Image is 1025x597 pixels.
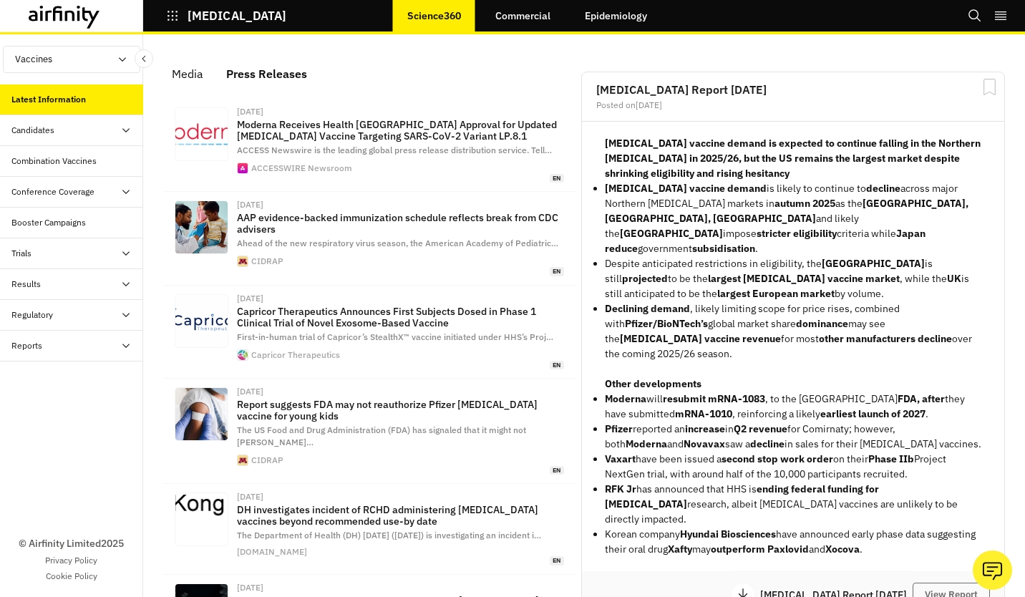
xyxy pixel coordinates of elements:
[11,124,54,137] div: Candidates
[19,536,124,551] p: © Airfinity Limited 2025
[550,361,564,370] span: en
[820,407,926,420] strong: earliest launch of 2027
[237,107,564,116] div: [DATE]
[237,492,564,501] div: [DATE]
[238,163,248,173] img: LOGOTYPE_COLOR.svg
[605,422,633,435] strong: Pfizer
[734,422,787,435] strong: Q2 revenue
[550,466,564,475] span: en
[237,331,553,342] span: First-in-human trial of Capricor’s StealthX™ vaccine initiated under HHS’s Proj …
[175,108,228,160] img: 30017.png
[796,317,848,330] strong: dominance
[237,399,564,422] p: Report suggests FDA may not reauthorize Pfizer [MEDICAL_DATA] vaccine for young kids
[822,257,925,270] strong: [GEOGRAPHIC_DATA]
[622,272,668,285] strong: projected
[3,46,140,73] button: Vaccines
[973,550,1012,590] button: Ask our analysts
[819,332,844,345] strong: other
[175,201,228,253] img: young%20boy%20vaccinated.jpg
[868,452,914,465] strong: Phase IIb
[774,197,835,210] strong: autumn 2025
[605,452,636,465] strong: Vaxart
[625,317,708,330] strong: Pfizer/BioNTech’s
[166,4,286,28] button: [MEDICAL_DATA]
[226,63,307,84] div: Press Releases
[11,247,31,260] div: Trials
[684,437,725,450] strong: Novavax
[251,351,340,359] div: Capricor Therapeutics
[550,556,564,566] span: en
[11,216,86,229] div: Booster Campaigns
[596,84,990,95] h2: [MEDICAL_DATA] Report [DATE]
[237,504,564,527] p: DH investigates incident of RCHD administering [MEDICAL_DATA] vaccines beyond recommended use-by ...
[605,137,981,180] strong: [MEDICAL_DATA] vaccine demand is expected to continue falling in the Northern [MEDICAL_DATA] in 2...
[237,238,558,248] span: Ahead of the new respiratory virus season, the American Academy of Pediatric …
[550,267,564,276] span: en
[237,424,526,447] span: The US Food and Drug Administration (FDA) has signaled that it might not [PERSON_NAME] …
[237,306,564,329] p: Capricor Therapeutics Announces First Subjects Dosed in Phase 1 Clinical Trial of Novel Exosome-B...
[680,528,776,540] strong: Hyundai Biosciences
[11,185,94,198] div: Conference Coverage
[605,527,981,557] p: Korean company have announced early phase data suggesting their oral drug may and .
[251,456,283,465] div: CIDRAP
[238,350,248,360] img: favicon.ico
[750,437,784,450] strong: decline
[605,482,981,527] p: has announced that HHS is research, albeit [MEDICAL_DATA] vaccines are unlikely to be directly im...
[237,212,564,235] p: AAP evidence-backed immunization schedule reflects break from CDC advisers
[550,174,564,183] span: en
[605,482,636,495] strong: RFK Jr
[11,93,86,106] div: Latest Information
[605,377,701,390] strong: Other developments
[605,392,981,422] p: will , to the [GEOGRAPHIC_DATA] they have submitted , reinforcing a likely .
[163,192,575,285] a: [DATE]AAP evidence-backed immunization schedule reflects break from CDC advisersAhead of the new ...
[711,543,809,555] strong: outperform Paxlovid
[237,119,564,142] p: Moderna Receives Health [GEOGRAPHIC_DATA] Approval for Updated [MEDICAL_DATA] Vaccine Targeting S...
[605,256,981,301] p: Despite anticipated restrictions in eligibility, the is still to be the , while the is still anti...
[675,407,732,420] strong: mRNA-1010
[605,452,981,482] p: have been issued a on their Project NextGen trial, with around half of the 10,000 participants re...
[596,101,990,110] div: Posted on [DATE]
[188,9,286,22] p: [MEDICAL_DATA]
[981,78,999,96] svg: Bookmark Report
[947,272,961,285] strong: UK
[620,227,723,240] strong: [GEOGRAPHIC_DATA]
[45,554,97,567] a: Privacy Policy
[898,392,945,405] strong: FDA, after
[825,543,860,555] strong: Xocova
[968,4,982,28] button: Search
[663,392,765,405] strong: resubmit mRNA-1083
[717,287,835,300] strong: largest European market
[172,63,203,84] div: Media
[605,302,690,315] strong: Declining demand
[407,10,461,21] p: Science360
[11,278,41,291] div: Results
[708,272,900,285] strong: largest [MEDICAL_DATA] vaccine market
[605,422,981,452] p: reported an in for Comirnaty; however, both and saw a in sales for their [MEDICAL_DATA] vaccines.
[11,309,53,321] div: Regulatory
[237,200,564,209] div: [DATE]
[692,242,755,255] strong: subsidisation
[668,543,692,555] strong: Xafty
[846,332,952,345] strong: manufacturers decline
[605,301,981,361] p: , likely limiting scope for price rises, combined with global market share may see the for most o...
[11,155,97,168] div: Combination Vaccines
[175,388,228,440] img: Post-vax%20bandaid%20on%20childs%20arm_0.jpg
[237,583,564,592] div: [DATE]
[605,182,767,195] strong: [MEDICAL_DATA] vaccine demand
[237,530,541,540] span: ​The Department of Health (DH) [DATE] ([DATE]) is investigating an incident i …
[722,452,833,465] strong: second stop work order
[238,256,248,266] img: favicon.ico
[238,455,248,465] img: favicon.ico
[175,295,228,347] img: 16ce4387-5b8f-447c-96b8-7c453633f9bf
[685,422,725,435] strong: increase
[163,379,575,484] a: [DATE]Report suggests FDA may not reauthorize Pfizer [MEDICAL_DATA] vaccine for young kidsThe US ...
[620,332,781,345] strong: [MEDICAL_DATA] vaccine revenue
[237,387,564,396] div: [DATE]
[605,392,646,405] strong: Moderna
[135,49,153,68] button: Close Sidebar
[866,182,900,195] strong: decline
[46,570,97,583] a: Cookie Policy
[237,145,552,155] span: ACCESS Newswire is the leading global press release distribution service. Tell …
[605,181,981,256] li: is likely to continue to across major Northern [MEDICAL_DATA] markets in as the and likely the im...
[163,286,575,379] a: [DATE]Capricor Therapeutics Announces First Subjects Dosed in Phase 1 Clinical Trial of Novel Exo...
